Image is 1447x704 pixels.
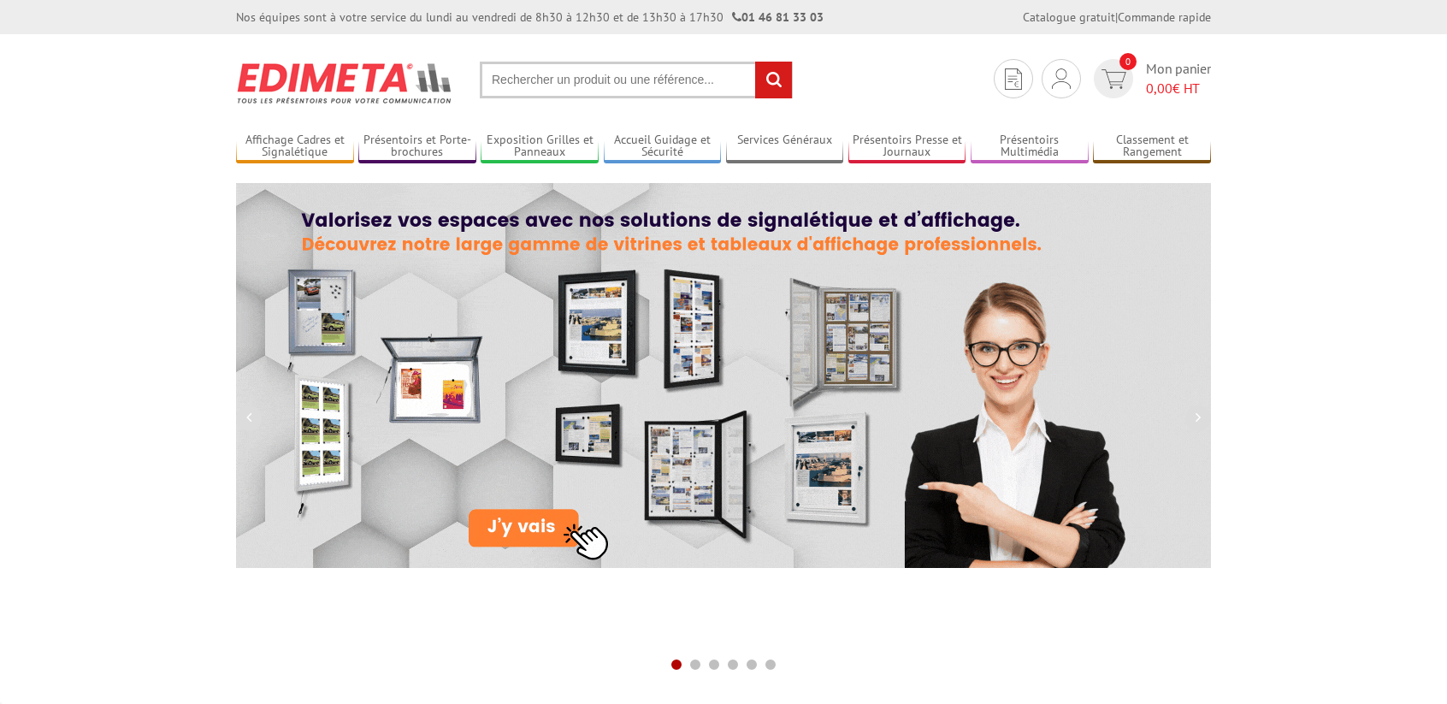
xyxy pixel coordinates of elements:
a: devis rapide 0 Mon panier 0,00€ HT [1090,59,1211,98]
a: Présentoirs Multimédia [971,133,1089,161]
span: € HT [1146,79,1211,98]
strong: 01 46 81 33 03 [732,9,824,25]
a: Services Généraux [726,133,844,161]
input: Rechercher un produit ou une référence... [480,62,793,98]
a: Présentoirs Presse et Journaux [848,133,966,161]
input: rechercher [755,62,792,98]
span: Mon panier [1146,59,1211,98]
a: Accueil Guidage et Sécurité [604,133,722,161]
a: Classement et Rangement [1093,133,1211,161]
a: Affichage Cadres et Signalétique [236,133,354,161]
a: Catalogue gratuit [1023,9,1115,25]
img: devis rapide [1005,68,1022,90]
img: Présentoir, panneau, stand - Edimeta - PLV, affichage, mobilier bureau, entreprise [236,51,454,115]
img: devis rapide [1052,68,1071,89]
a: Présentoirs et Porte-brochures [358,133,476,161]
div: Nos équipes sont à votre service du lundi au vendredi de 8h30 à 12h30 et de 13h30 à 17h30 [236,9,824,26]
a: Exposition Grilles et Panneaux [481,133,599,161]
img: devis rapide [1101,69,1126,89]
span: 0 [1119,53,1137,70]
a: Commande rapide [1118,9,1211,25]
span: 0,00 [1146,80,1172,97]
div: | [1023,9,1211,26]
